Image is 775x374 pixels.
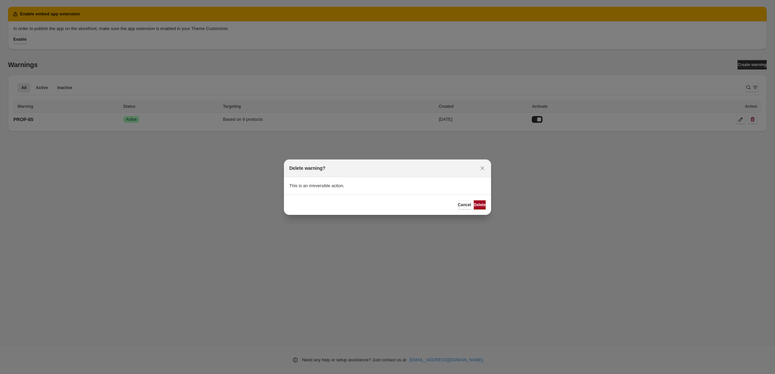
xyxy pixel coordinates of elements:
button: Cancel [458,200,471,210]
button: Close [478,163,487,173]
span: Cancel [458,202,471,208]
p: This is an irreversible action. [289,182,486,189]
button: Delete [474,200,486,210]
span: Delete [474,202,486,208]
h2: Delete warning? [289,165,325,171]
